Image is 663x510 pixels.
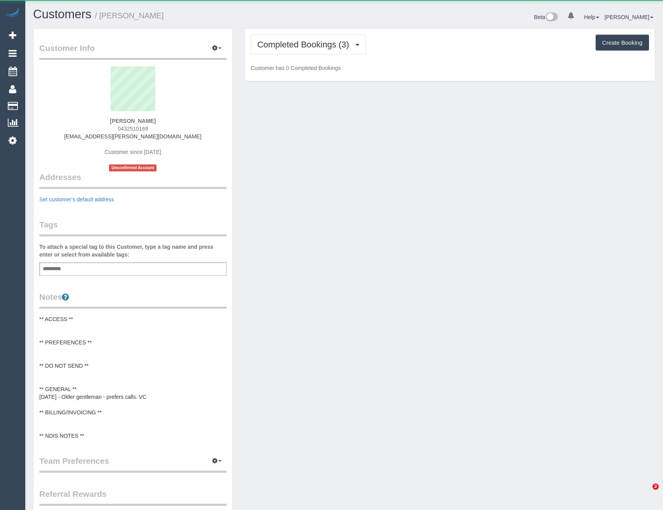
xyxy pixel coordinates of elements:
span: 0432510169 [118,126,148,132]
a: Customers [33,7,91,21]
legend: Team Preferences [39,455,227,473]
a: Help [584,14,599,20]
label: To attach a special tag to this Customer, type a tag name and press enter or select from availabl... [39,243,227,258]
span: Customer since [DATE] [105,149,161,155]
img: New interface [545,12,558,23]
legend: Referral Rewards [39,488,227,506]
img: Automaid Logo [5,8,20,19]
span: Unconfirmed Account [109,164,157,171]
a: Set customer's default address [39,196,114,203]
button: Create Booking [596,35,649,51]
a: Beta [534,14,558,20]
iframe: Intercom live chat [637,484,655,502]
legend: Customer Info [39,42,227,60]
span: Completed Bookings (3) [257,40,353,49]
span: 2 [652,484,659,490]
small: / [PERSON_NAME] [95,11,164,20]
button: Completed Bookings (3) [251,35,366,54]
legend: Tags [39,219,227,236]
legend: Notes [39,291,227,309]
pre: ** ACCESS ** ** PREFERENCES ** ** DO NOT SEND ** ** GENERAL ** [DATE] - Older gentleman - prefers... [39,315,227,440]
p: Customer has 0 Completed Bookings [251,64,649,72]
a: [EMAIL_ADDRESS][PERSON_NAME][DOMAIN_NAME] [64,133,201,140]
a: [PERSON_NAME] [605,14,653,20]
strong: [PERSON_NAME] [110,118,156,124]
